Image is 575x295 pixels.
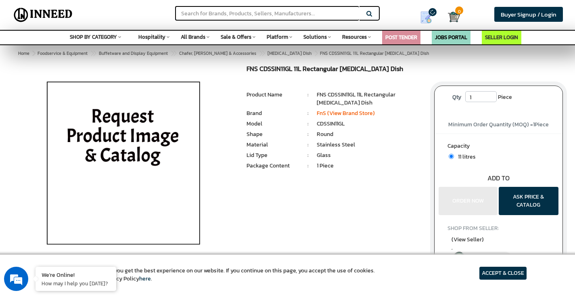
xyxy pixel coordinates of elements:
li: Lid Type [247,151,299,159]
label: Capacity [447,142,550,152]
li: : [299,141,317,149]
h4: SHOP FROM SELLER: [447,225,550,231]
span: 11 litres [454,153,476,161]
li: Model [247,120,299,128]
span: > [171,48,175,58]
span: Hospitality [138,33,165,41]
a: Cart 0 [448,8,454,26]
span: > [314,48,318,58]
h1: FNS CDSSIN11GL 11L Rectangular [MEDICAL_DATA] Dish [247,65,422,75]
a: (View Seller) , Verified Seller [452,235,546,266]
span: Buyer Signup / Login [501,10,556,19]
a: [MEDICAL_DATA] Dish [266,48,313,58]
img: Cart [448,11,460,23]
li: Glass [317,151,422,159]
li: : [299,130,317,138]
span: Verified Seller [467,254,503,262]
li: : [299,91,317,99]
div: ADD TO [435,174,562,183]
button: ASK PRICE & CATALOG [499,187,558,215]
a: JOBS PORTAL [435,33,467,41]
li: FNS CDSSIN11GL 11L Rectangular [MEDICAL_DATA] Dish [317,91,422,107]
li: Product Name [247,91,299,99]
a: here [139,274,151,283]
span: Piece [498,91,512,103]
span: Platform [267,33,288,41]
li: Material [247,141,299,149]
p: How may I help you today? [42,280,110,287]
span: [MEDICAL_DATA] Dish [268,50,312,56]
li: : [299,162,317,170]
li: Shape [247,130,299,138]
li: CDSSIN11GL [317,120,422,128]
a: SELLER LOGIN [485,33,518,41]
span: All Brands [181,33,205,41]
span: > [259,48,263,58]
a: FnS (View Brand Store) [317,109,375,117]
a: Buffetware and Display Equipment [97,48,169,58]
span: > [32,50,35,56]
li: 1 Piece [317,162,422,170]
a: Chafer, [PERSON_NAME] & Accessories [178,48,258,58]
a: Buyer Signup / Login [494,7,563,22]
article: ACCEPT & CLOSE [479,267,527,280]
span: , [452,245,546,251]
img: FNS CDSSIN11GL 11L Rectangular Chafing Dish [29,65,217,267]
li: Round [317,130,422,138]
span: Solutions [303,33,327,41]
span: Foodservice & Equipment [38,50,88,56]
li: Stainless Steel [317,141,422,149]
img: inneed-verified-seller-icon.png [454,252,466,264]
a: POST TENDER [385,33,417,41]
span: Buffetware and Display Equipment [99,50,168,56]
span: Chafer, [PERSON_NAME] & Accessories [179,50,256,56]
div: We're Online! [42,271,110,278]
img: Inneed.Market [11,5,75,25]
span: 1 [533,120,535,129]
li: Package Content [247,162,299,170]
label: Qty [448,91,465,103]
span: Resources [342,33,367,41]
span: FNS CDSSIN11GL 11L Rectangular [MEDICAL_DATA] Dish [36,50,429,56]
span: SHOP BY CATEGORY [70,33,117,41]
span: Minimum Order Quantity (MOQ) = Piece [448,120,549,129]
article: We use cookies to ensure you get the best experience on our website. If you continue on this page... [48,267,375,283]
a: Home [17,48,31,58]
a: Foodservice & Equipment [36,48,89,58]
li: : [299,151,317,159]
li: Brand [247,109,299,117]
span: 0 [455,6,463,15]
input: Search for Brands, Products, Sellers, Manufacturers... [175,6,359,21]
span: > [90,48,94,58]
a: my Quotes [410,8,448,27]
li: : [299,120,317,128]
span: (View Seller) [452,235,484,244]
span: Sale & Offers [221,33,251,41]
li: : [299,109,317,117]
img: Show My Quotes [420,11,432,23]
